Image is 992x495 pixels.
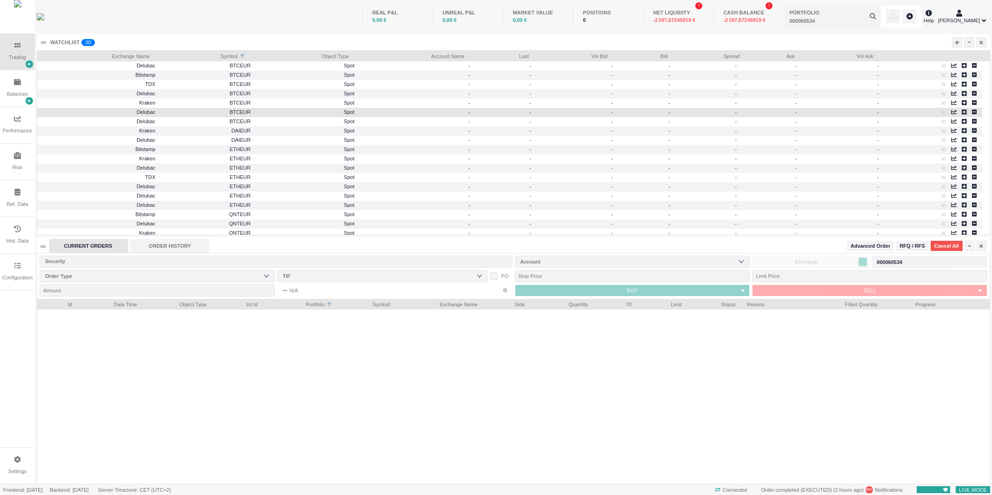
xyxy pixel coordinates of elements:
[735,137,740,143] span: -
[747,299,792,308] span: Reason
[934,242,959,250] span: Cancel All
[529,184,534,189] span: -
[611,221,613,226] span: -
[83,299,137,308] span: Date Time
[372,9,423,17] div: REAL P&L
[37,13,44,20] img: wyden_logotype_blue.svg
[161,70,251,80] span: BTCEUR
[256,98,354,108] span: Spot
[468,146,470,152] span: -
[137,165,155,171] span: Delubac
[137,202,155,208] span: Delubac
[468,174,470,180] span: -
[877,221,879,226] span: -
[468,221,470,226] span: -
[795,137,800,143] span: -
[795,100,800,106] span: -
[468,128,470,133] span: -
[668,211,673,217] span: -
[668,202,673,208] span: -
[161,228,251,238] span: QNTEUR
[372,17,386,23] span: 0,00 €
[938,17,980,25] span: [PERSON_NAME]
[81,39,94,46] sup: 30
[161,88,251,99] span: BTCEUR
[513,9,564,17] div: MARKET VALUE
[611,174,613,180] span: -
[668,63,673,68] span: -
[137,184,155,189] span: Delubac
[668,72,673,78] span: -
[529,165,534,171] span: -
[668,221,673,226] span: -
[50,39,80,46] div: WATCHLIST
[611,119,613,124] span: -
[877,137,879,143] span: -
[795,211,800,217] span: -
[755,257,858,266] span: Exchange
[137,63,155,68] span: Delubac
[795,165,800,171] span: -
[795,202,800,208] span: -
[758,485,906,495] div: Notifications
[735,81,740,87] span: -
[256,135,354,145] span: Spot
[137,221,155,226] span: Delubac
[137,193,155,198] span: Delubac
[161,191,251,201] span: ETHEUR
[256,181,354,192] span: Spot
[795,221,800,226] span: -
[7,200,28,208] div: Ref. Data
[40,284,275,297] input: Amount
[832,487,864,493] span: ( )
[789,9,819,17] div: PORTFOLIO
[735,91,740,96] span: -
[468,137,470,143] span: -
[161,209,251,220] span: QNTEUR
[468,72,470,78] span: -
[877,174,879,180] span: -
[529,221,534,226] span: -
[723,9,774,17] div: CASH BALANCE
[161,79,251,90] span: BTCEUR
[735,128,740,133] span: -
[45,271,265,281] div: Order Type
[161,153,251,164] span: ETHEUR
[668,81,673,87] span: -
[501,273,509,279] span: PO
[137,119,155,124] span: Delubac
[668,184,673,189] span: -
[735,202,740,208] span: -
[735,100,740,106] span: -
[161,200,251,211] span: ETHEUR
[468,165,470,171] span: -
[804,299,878,308] span: Filled Quantity
[40,299,72,308] span: Id
[161,172,251,183] span: ETHEUR
[668,165,673,171] span: -
[784,5,881,27] input: 000060534
[161,163,251,173] span: ETHEUR
[137,137,155,143] span: Delubac
[735,221,740,226] span: -
[489,299,525,308] span: Side
[611,211,613,217] span: -
[269,299,325,308] span: Portfolio
[877,202,879,208] span: -
[529,193,534,198] span: -
[668,146,673,152] span: -
[877,100,879,106] span: -
[468,184,470,189] span: -
[2,274,33,282] div: Configuration
[611,137,613,143] span: -
[529,211,534,217] span: -
[795,184,800,189] span: -
[668,91,673,96] span: -
[851,242,891,250] span: Advanced Order
[137,109,155,115] span: Delubac
[877,146,879,152] span: -
[468,119,470,124] span: -
[693,299,736,308] span: Status
[723,17,766,23] span: -2 197,67245819 €
[256,200,354,211] span: Spot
